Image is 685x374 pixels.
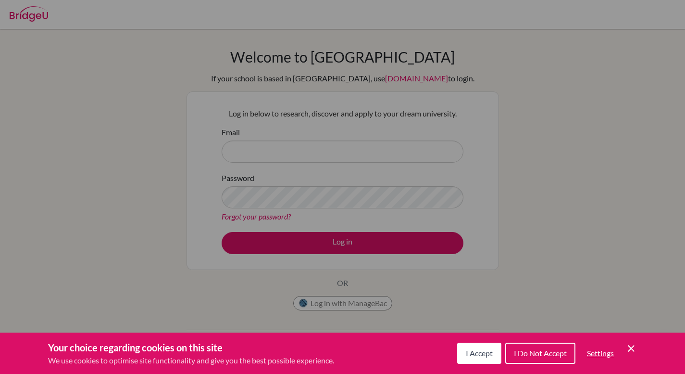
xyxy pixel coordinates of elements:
span: I Do Not Accept [514,348,567,358]
h3: Your choice regarding cookies on this site [48,340,334,355]
button: Settings [579,344,622,363]
button: I Do Not Accept [505,343,575,364]
span: Settings [587,348,614,358]
button: Save and close [625,343,637,354]
button: I Accept [457,343,501,364]
p: We use cookies to optimise site functionality and give you the best possible experience. [48,355,334,366]
span: I Accept [466,348,493,358]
